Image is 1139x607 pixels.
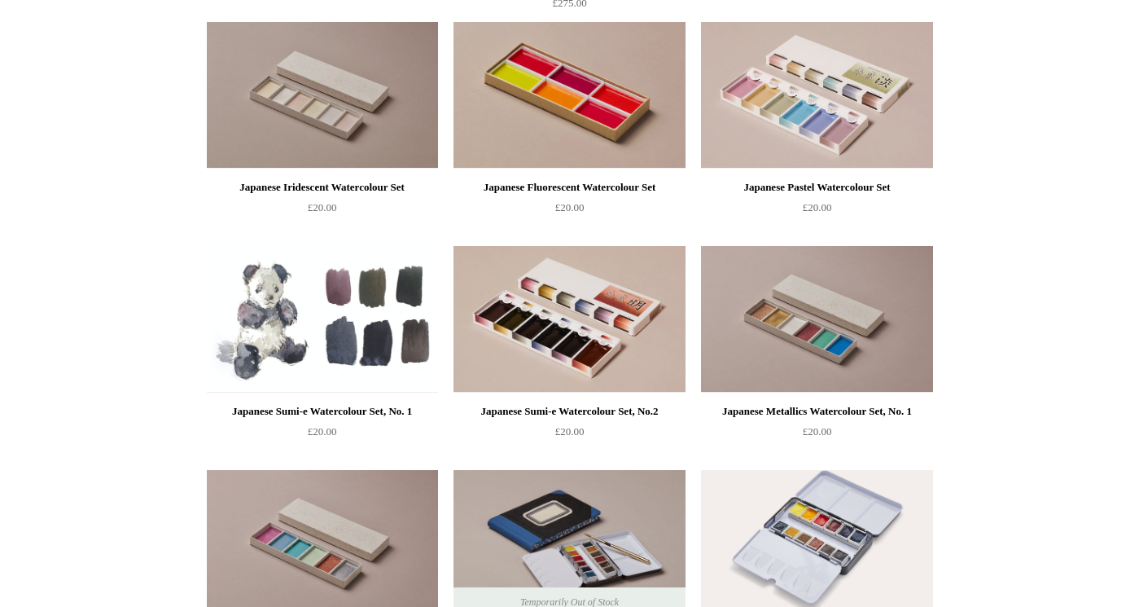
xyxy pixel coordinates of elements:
[207,402,438,468] a: Japanese Sumi-e Watercolour Set, No. 1 £20.00
[308,201,337,213] span: £20.00
[555,425,585,438] span: £20.00
[701,22,932,169] img: Japanese Pastel Watercolour Set
[701,246,932,393] img: Japanese Metallics Watercolour Set, No. 1
[211,402,434,421] div: Japanese Sumi-e Watercolour Set, No. 1
[458,402,681,421] div: Japanese Sumi-e Watercolour Set, No.2
[453,246,685,393] img: Japanese Sumi-e Watercolour Set, No.2
[705,178,928,197] div: Japanese Pastel Watercolour Set
[453,178,685,244] a: Japanese Fluorescent Watercolour Set £20.00
[701,402,932,468] a: Japanese Metallics Watercolour Set, No. 1 £20.00
[705,402,928,421] div: Japanese Metallics Watercolour Set, No. 1
[207,22,438,169] img: Japanese Iridescent Watercolour Set
[211,178,434,197] div: Japanese Iridescent Watercolour Set
[555,201,585,213] span: £20.00
[453,22,685,169] img: Japanese Fluorescent Watercolour Set
[308,425,337,438] span: £20.00
[458,178,681,197] div: Japanese Fluorescent Watercolour Set
[453,402,685,468] a: Japanese Sumi-e Watercolour Set, No.2 £20.00
[701,22,932,169] a: Japanese Pastel Watercolour Set Japanese Pastel Watercolour Set
[803,425,832,438] span: £20.00
[453,22,685,169] a: Japanese Fluorescent Watercolour Set Japanese Fluorescent Watercolour Set
[207,246,438,393] img: Japanese Sumi-e Watercolour Set, No. 1
[453,246,685,393] a: Japanese Sumi-e Watercolour Set, No.2 Japanese Sumi-e Watercolour Set, No.2
[207,178,438,244] a: Japanese Iridescent Watercolour Set £20.00
[207,246,438,393] a: Japanese Sumi-e Watercolour Set, No. 1 Japanese Sumi-e Watercolour Set, No. 1
[207,22,438,169] a: Japanese Iridescent Watercolour Set Japanese Iridescent Watercolour Set
[701,178,932,244] a: Japanese Pastel Watercolour Set £20.00
[803,201,832,213] span: £20.00
[701,246,932,393] a: Japanese Metallics Watercolour Set, No. 1 Japanese Metallics Watercolour Set, No. 1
